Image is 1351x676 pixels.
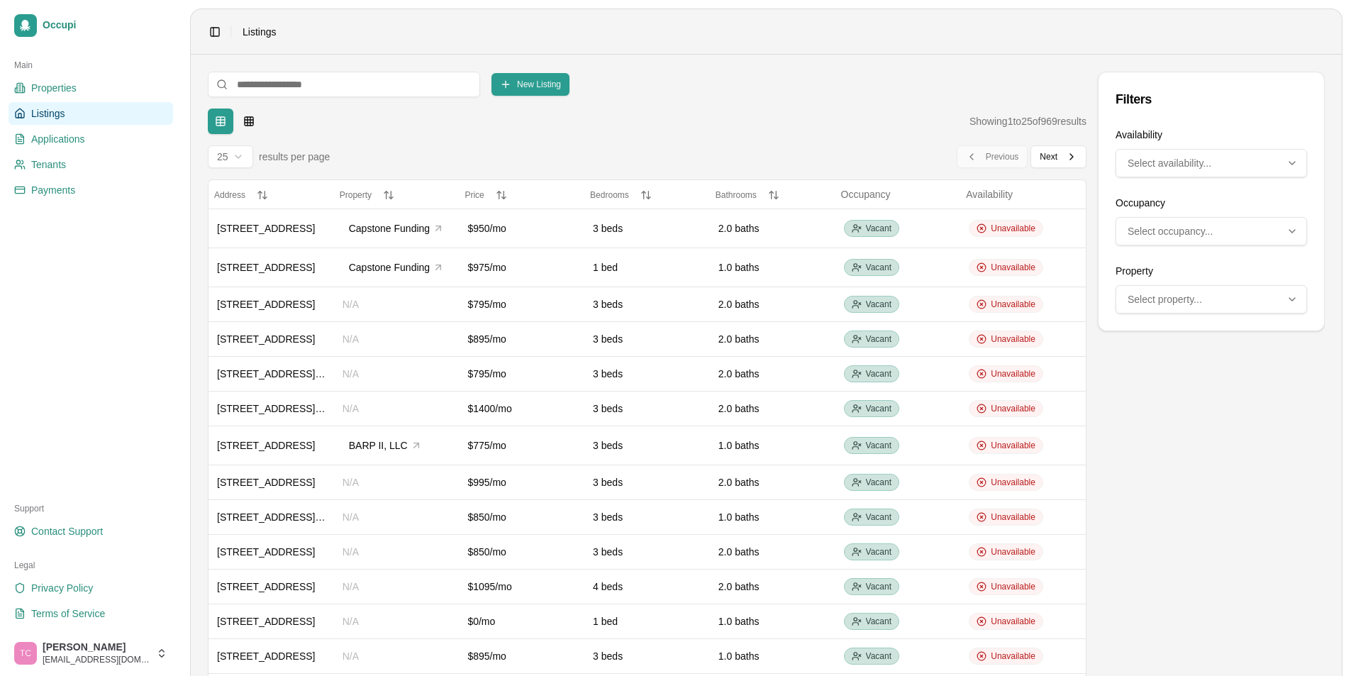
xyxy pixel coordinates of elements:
[208,109,233,134] button: Tabular view with sorting
[9,577,173,599] a: Privacy Policy
[467,332,576,346] div: $895/mo
[9,54,173,77] div: Main
[343,650,359,662] span: N/A
[866,581,891,592] span: Vacant
[991,368,1035,379] span: Unavailable
[236,109,262,134] button: Card-based grid layout
[343,546,359,558] span: N/A
[9,602,173,625] a: Terms of Service
[343,511,359,523] span: N/A
[9,9,173,43] a: Occupi
[593,332,701,346] div: 3 beds
[718,580,827,594] div: 2.0 baths
[517,79,561,90] span: New Listing
[217,367,326,381] div: [STREET_ADDRESS][PERSON_NAME]
[991,477,1035,488] span: Unavailable
[9,128,173,150] a: Applications
[43,641,150,654] span: [PERSON_NAME]
[866,368,891,379] span: Vacant
[467,510,576,524] div: $850/mo
[343,403,359,414] span: N/A
[1040,151,1057,162] span: Next
[343,218,450,239] button: Capstone Funding
[1116,149,1307,177] button: Multi-select: 0 of 2 options selected. Select availability...
[343,257,450,278] button: Capstone Funding
[343,581,359,592] span: N/A
[866,440,891,451] span: Vacant
[593,614,701,628] div: 1 bed
[593,438,701,453] div: 3 beds
[467,475,576,489] div: $995/mo
[991,299,1035,310] span: Unavailable
[718,297,827,311] div: 2.0 baths
[31,581,93,595] span: Privacy Policy
[9,153,173,176] a: Tenants
[991,333,1035,345] span: Unavailable
[716,190,757,200] span: Bathrooms
[14,642,37,665] img: Trudy Childers
[866,299,891,310] span: Vacant
[9,554,173,577] div: Legal
[991,650,1035,662] span: Unavailable
[718,545,827,559] div: 2.0 baths
[718,221,827,236] div: 2.0 baths
[716,189,830,201] button: Bathrooms
[217,510,326,524] div: [STREET_ADDRESS][PERSON_NAME]
[343,477,359,488] span: N/A
[467,297,576,311] div: $795/mo
[343,616,359,627] span: N/A
[340,189,454,201] button: Property
[1128,224,1213,238] span: Select occupancy...
[991,440,1035,451] span: Unavailable
[866,262,891,273] span: Vacant
[1116,129,1162,140] label: Availability
[217,438,326,453] div: [STREET_ADDRESS]
[991,403,1035,414] span: Unavailable
[465,190,484,200] span: Price
[590,189,704,201] button: Bedrooms
[9,77,173,99] a: Properties
[593,580,701,594] div: 4 beds
[866,546,891,558] span: Vacant
[467,367,576,381] div: $795/mo
[718,614,827,628] div: 1.0 baths
[1128,156,1211,170] span: Select availability...
[866,650,891,662] span: Vacant
[718,367,827,381] div: 2.0 baths
[43,19,167,32] span: Occupi
[718,510,827,524] div: 1.0 baths
[841,189,891,200] span: Occupancy
[217,649,326,663] div: [STREET_ADDRESS]
[349,438,408,453] span: BARP II, LLC
[243,25,276,39] span: Listings
[866,511,891,523] span: Vacant
[593,221,701,236] div: 3 beds
[31,157,66,172] span: Tenants
[340,190,372,200] span: Property
[214,189,328,201] button: Address
[214,190,245,200] span: Address
[866,616,891,627] span: Vacant
[491,73,569,96] button: New Listing
[991,262,1035,273] span: Unavailable
[31,606,105,621] span: Terms of Service
[1116,89,1307,109] div: Filters
[718,260,827,275] div: 1.0 baths
[991,581,1035,592] span: Unavailable
[217,297,326,311] div: [STREET_ADDRESS]
[31,106,65,121] span: Listings
[9,497,173,520] div: Support
[1116,285,1307,314] button: Multi-select: 0 of 21 options selected. Select property...
[590,190,629,200] span: Bedrooms
[217,260,326,275] div: [STREET_ADDRESS]
[217,475,326,489] div: [STREET_ADDRESS]
[9,102,173,125] a: Listings
[343,333,359,345] span: N/A
[866,333,891,345] span: Vacant
[991,223,1035,234] span: Unavailable
[43,654,150,665] span: [EMAIL_ADDRESS][DOMAIN_NAME]
[1116,217,1307,245] button: Multi-select: 0 of 2 options selected. Select occupancy...
[593,401,701,416] div: 3 beds
[1116,265,1153,277] label: Property
[31,524,103,538] span: Contact Support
